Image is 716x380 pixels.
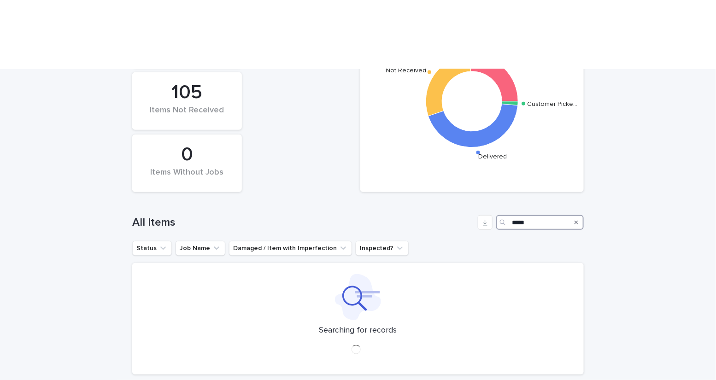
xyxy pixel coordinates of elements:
button: Inspected? [356,241,409,256]
text: Delivered [479,153,507,160]
div: 0 [148,143,226,166]
text: Customer Picke… [527,101,577,107]
button: Status [132,241,172,256]
h1: All Items [132,216,474,229]
button: Job Name [176,241,225,256]
button: Damaged / Item with Imperfection [229,241,352,256]
text: Not Received [386,67,427,74]
div: Items Without Jobs [148,168,226,187]
div: Items Not Received [148,105,226,125]
p: Searching for records [319,326,397,336]
input: Search [496,215,584,230]
div: 105 [148,81,226,104]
